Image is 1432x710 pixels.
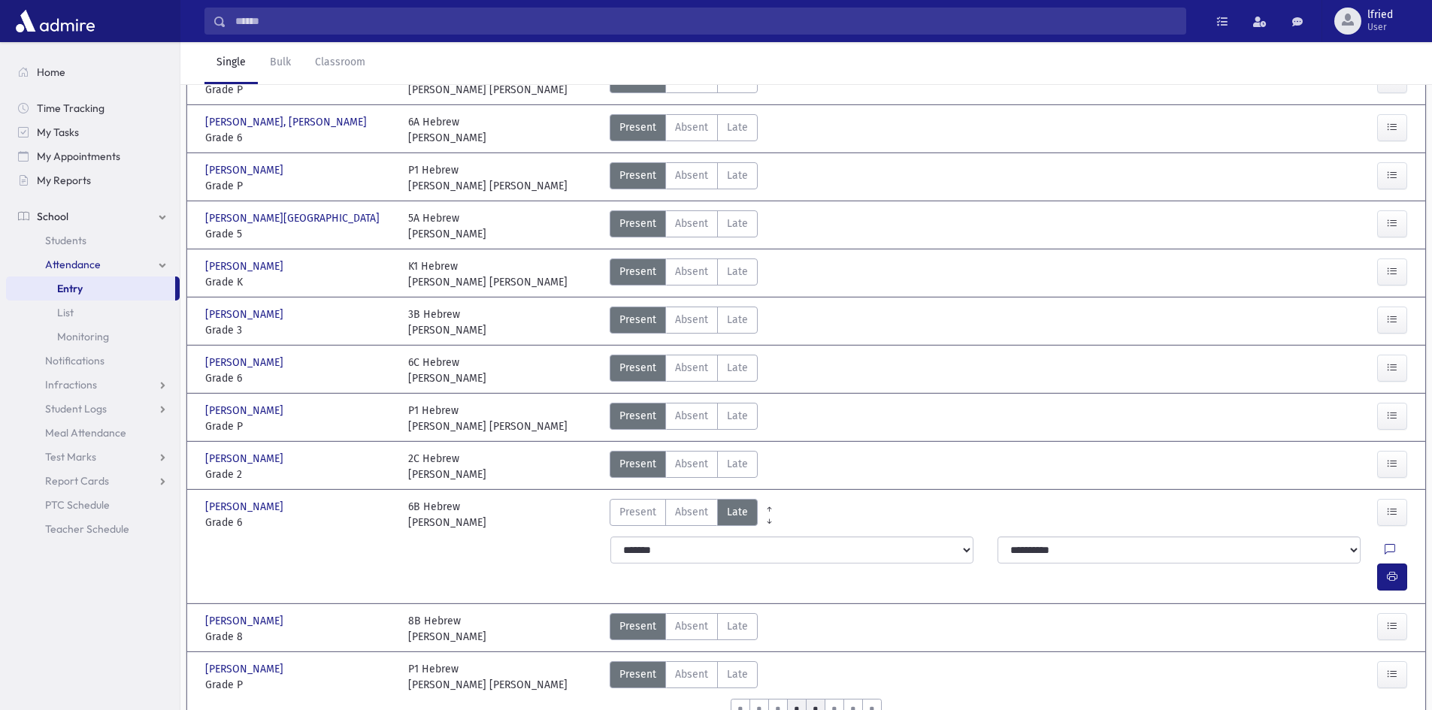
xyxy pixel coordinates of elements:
[619,119,656,135] span: Present
[6,325,180,349] a: Monitoring
[205,307,286,322] span: [PERSON_NAME]
[727,408,748,424] span: Late
[6,204,180,228] a: School
[205,114,370,130] span: [PERSON_NAME], [PERSON_NAME]
[610,114,758,146] div: AttTypes
[408,613,486,645] div: 8B Hebrew [PERSON_NAME]
[6,168,180,192] a: My Reports
[205,322,393,338] span: Grade 3
[205,210,383,226] span: [PERSON_NAME][GEOGRAPHIC_DATA]
[619,168,656,183] span: Present
[205,451,286,467] span: [PERSON_NAME]
[205,515,393,530] span: Grade 6
[675,504,708,520] span: Absent
[675,408,708,424] span: Absent
[12,6,98,36] img: AdmirePro
[45,354,104,367] span: Notifications
[6,60,180,84] a: Home
[45,426,126,440] span: Meal Attendance
[45,498,110,512] span: PTC Schedule
[205,178,393,194] span: Grade P
[205,226,393,242] span: Grade 5
[205,499,286,515] span: [PERSON_NAME]
[6,445,180,469] a: Test Marks
[303,42,377,84] a: Classroom
[45,522,129,536] span: Teacher Schedule
[37,210,68,223] span: School
[408,355,486,386] div: 6C Hebrew [PERSON_NAME]
[675,456,708,472] span: Absent
[6,144,180,168] a: My Appointments
[727,666,748,682] span: Late
[45,378,97,391] span: Infractions
[727,264,748,279] span: Late
[727,216,748,231] span: Late
[6,349,180,373] a: Notifications
[675,216,708,231] span: Absent
[727,168,748,183] span: Late
[408,162,568,194] div: P1 Hebrew [PERSON_NAME] [PERSON_NAME]
[205,677,393,693] span: Grade P
[205,613,286,629] span: [PERSON_NAME]
[205,130,393,146] span: Grade 6
[408,258,568,290] div: K1 Hebrew [PERSON_NAME] [PERSON_NAME]
[727,119,748,135] span: Late
[204,42,258,84] a: Single
[6,373,180,397] a: Infractions
[37,174,91,187] span: My Reports
[258,42,303,84] a: Bulk
[408,210,486,242] div: 5A Hebrew [PERSON_NAME]
[37,101,104,115] span: Time Tracking
[619,456,656,472] span: Present
[6,469,180,493] a: Report Cards
[619,504,656,520] span: Present
[408,499,486,530] div: 6B Hebrew [PERSON_NAME]
[6,421,180,445] a: Meal Attendance
[6,228,180,252] a: Students
[408,451,486,482] div: 2C Hebrew [PERSON_NAME]
[727,456,748,472] span: Late
[408,403,568,434] div: P1 Hebrew [PERSON_NAME] [PERSON_NAME]
[205,370,393,386] span: Grade 6
[205,355,286,370] span: [PERSON_NAME]
[205,661,286,677] span: [PERSON_NAME]
[610,210,758,242] div: AttTypes
[205,82,393,98] span: Grade P
[57,282,83,295] span: Entry
[727,360,748,376] span: Late
[610,307,758,338] div: AttTypes
[6,517,180,541] a: Teacher Schedule
[619,216,656,231] span: Present
[45,450,96,464] span: Test Marks
[675,618,708,634] span: Absent
[610,355,758,386] div: AttTypes
[675,264,708,279] span: Absent
[408,661,568,693] div: P1 Hebrew [PERSON_NAME] [PERSON_NAME]
[610,661,758,693] div: AttTypes
[6,397,180,421] a: Student Logs
[57,306,74,319] span: List
[675,168,708,183] span: Absent
[727,618,748,634] span: Late
[205,258,286,274] span: [PERSON_NAME]
[45,402,107,415] span: Student Logs
[37,65,65,79] span: Home
[675,360,708,376] span: Absent
[675,666,708,682] span: Absent
[619,264,656,279] span: Present
[610,613,758,645] div: AttTypes
[610,162,758,194] div: AttTypes
[205,467,393,482] span: Grade 2
[610,451,758,482] div: AttTypes
[37,125,79,139] span: My Tasks
[205,629,393,645] span: Grade 8
[45,258,101,271] span: Attendance
[619,618,656,634] span: Present
[6,252,180,276] a: Attendance
[727,312,748,328] span: Late
[619,360,656,376] span: Present
[619,408,656,424] span: Present
[37,150,120,163] span: My Appointments
[6,96,180,120] a: Time Tracking
[205,418,393,434] span: Grade P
